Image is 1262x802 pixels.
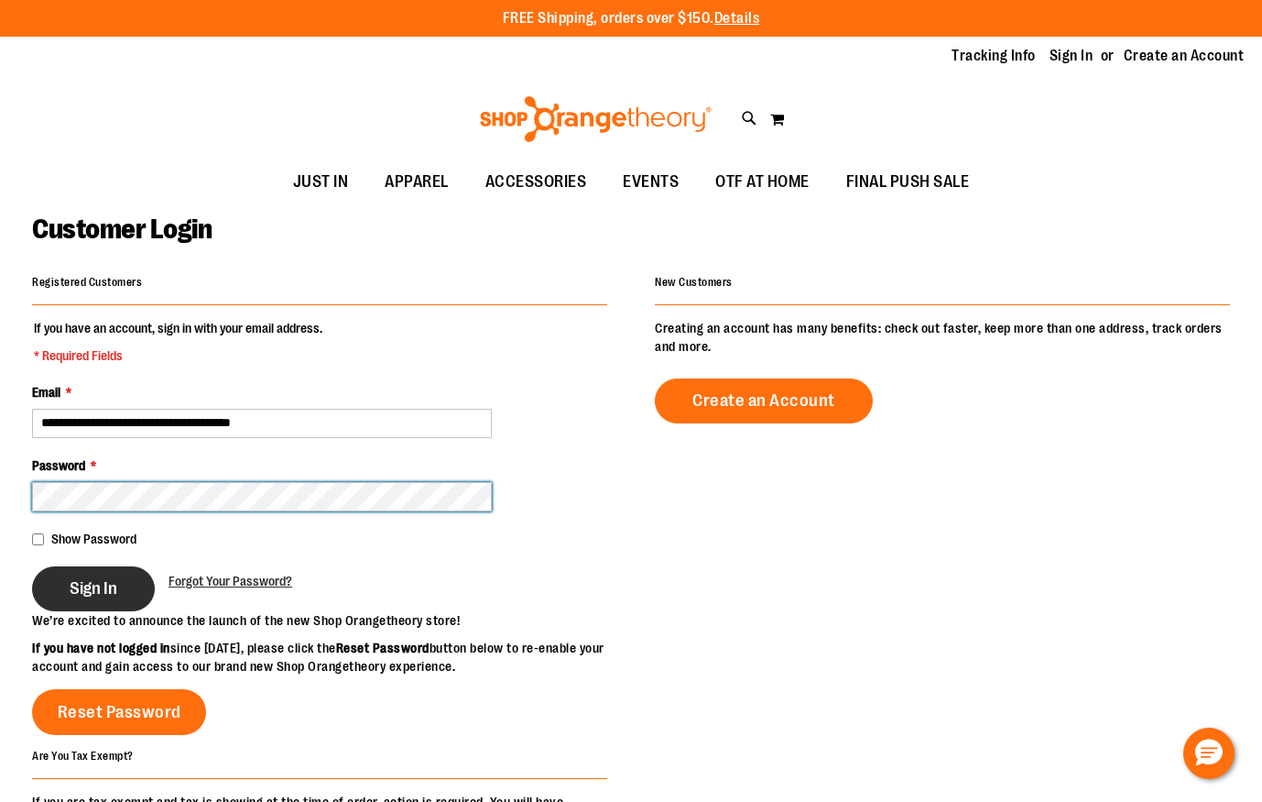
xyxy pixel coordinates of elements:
strong: New Customers [655,276,733,289]
span: Email [32,385,60,400]
span: Password [32,458,85,473]
strong: Are You Tax Exempt? [32,749,134,762]
strong: If you have not logged in [32,641,170,655]
img: Shop Orangetheory [477,96,714,142]
a: Create an Account [1124,46,1245,66]
strong: Registered Customers [32,276,142,289]
span: Customer Login [32,214,212,245]
p: We’re excited to announce the launch of the new Shop Orangetheory store! [32,611,631,630]
span: JUST IN [293,161,349,203]
span: Reset Password [58,702,181,722]
a: EVENTS [604,161,697,203]
legend: If you have an account, sign in with your email address. [32,319,324,365]
a: Forgot Your Password? [169,572,292,590]
a: Sign In [1050,46,1093,66]
a: ACCESSORIES [467,161,605,203]
button: Sign In [32,566,155,611]
strong: Reset Password [336,641,430,655]
p: FREE Shipping, orders over $150. [503,8,760,29]
span: Sign In [70,578,117,599]
span: Show Password [51,532,136,546]
a: APPAREL [366,161,467,203]
button: Hello, have a question? Let’s chat. [1183,728,1235,779]
a: JUST IN [275,161,367,203]
span: * Required Fields [34,346,322,365]
a: Tracking Info [952,46,1036,66]
a: Create an Account [655,379,873,423]
span: EVENTS [623,161,679,203]
a: FINAL PUSH SALE [828,161,988,203]
p: since [DATE], please click the button below to re-enable your account and gain access to our bran... [32,639,631,676]
p: Creating an account has many benefits: check out faster, keep more than one address, track orders... [655,319,1230,356]
span: Create an Account [692,390,835,411]
span: ACCESSORIES [485,161,587,203]
a: Details [714,10,760,27]
span: Forgot Your Password? [169,574,292,588]
span: APPAREL [385,161,449,203]
span: FINAL PUSH SALE [846,161,970,203]
span: OTF AT HOME [715,161,810,203]
a: OTF AT HOME [697,161,828,203]
a: Reset Password [32,689,206,735]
